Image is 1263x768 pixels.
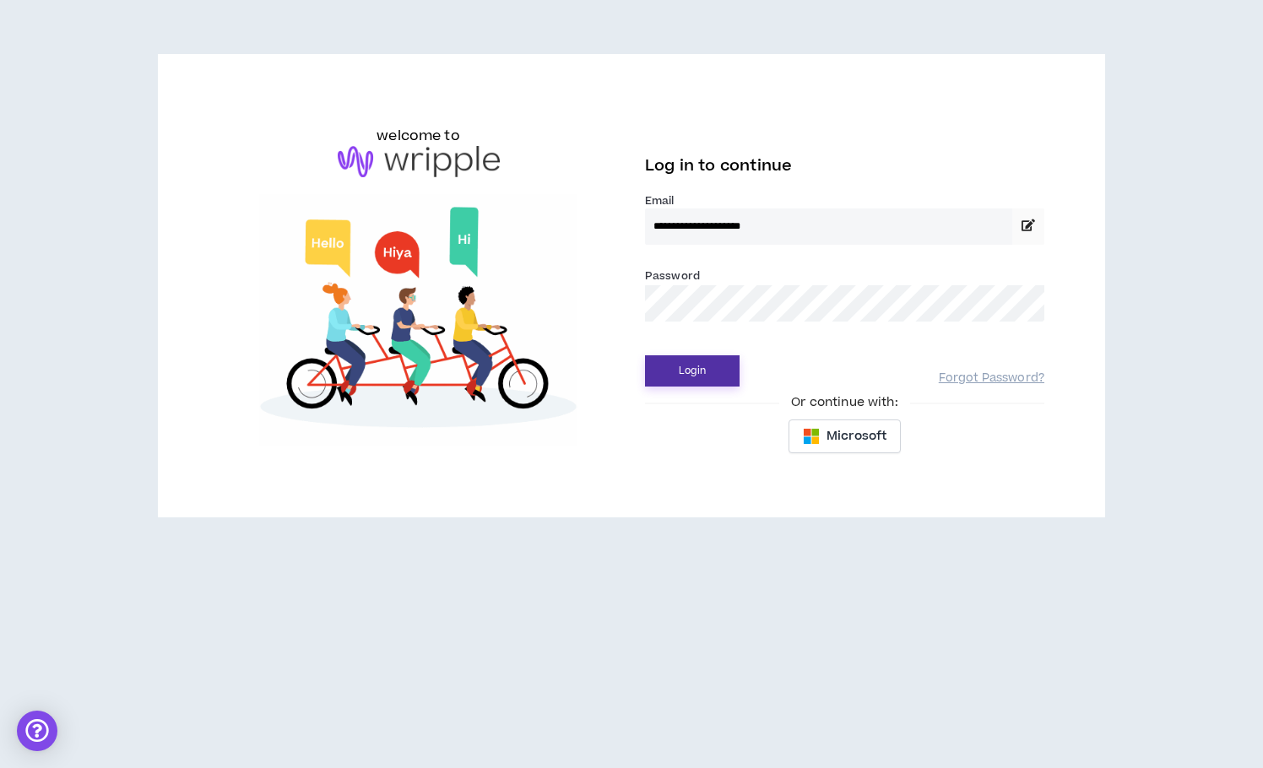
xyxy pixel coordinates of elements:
[17,711,57,751] div: Open Intercom Messenger
[219,194,618,446] img: Welcome to Wripple
[645,155,792,176] span: Log in to continue
[939,370,1044,387] a: Forgot Password?
[645,355,740,387] button: Login
[789,419,901,453] button: Microsoft
[377,126,460,146] h6: welcome to
[645,268,700,284] label: Password
[779,393,909,412] span: Or continue with:
[338,146,500,178] img: logo-brand.png
[645,193,1044,208] label: Email
[827,427,886,446] span: Microsoft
